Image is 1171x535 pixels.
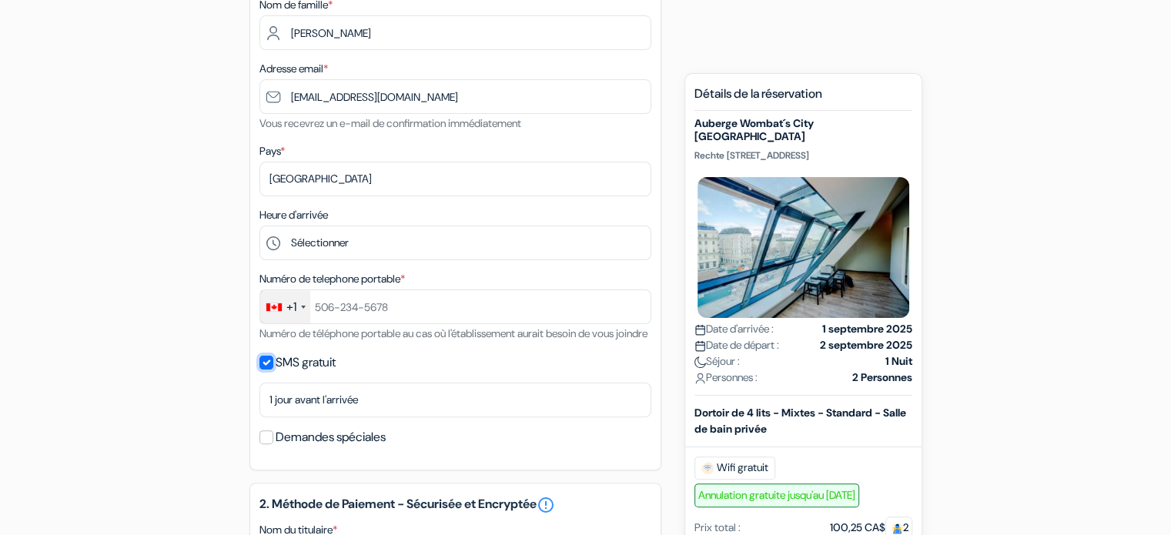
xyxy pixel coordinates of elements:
strong: 1 septembre 2025 [822,321,912,337]
label: Heure d'arrivée [259,207,328,223]
b: Dortoir de 4 lits - Mixtes - Standard - Salle de bain privée [694,406,906,436]
img: calendar.svg [694,340,706,352]
img: calendar.svg [694,324,706,336]
strong: 2 septembre 2025 [820,337,912,353]
h5: 2. Méthode de Paiement - Sécurisée et Encryptée [259,496,651,514]
span: Personnes : [694,369,758,386]
p: Rechte [STREET_ADDRESS] [694,149,912,162]
h5: Auberge Wombat´s City [GEOGRAPHIC_DATA] [694,117,912,143]
img: guest.svg [892,523,903,534]
span: Annulation gratuite jusqu'au [DATE] [694,483,859,507]
span: Séjour : [694,353,740,369]
img: user_icon.svg [694,373,706,384]
img: free_wifi.svg [701,462,714,474]
input: Entrer adresse e-mail [259,79,651,114]
a: error_outline [537,496,555,514]
img: moon.svg [694,356,706,368]
label: Adresse email [259,61,328,77]
span: Wifi gratuit [694,456,775,480]
span: Date d'arrivée : [694,321,774,337]
input: 506-234-5678 [259,289,651,324]
div: Canada: +1 [260,290,310,323]
label: Demandes spéciales [276,426,386,448]
strong: 2 Personnes [852,369,912,386]
strong: 1 Nuit [885,353,912,369]
label: Pays [259,143,285,159]
div: +1 [286,298,296,316]
label: Numéro de telephone portable [259,271,405,287]
input: Entrer le nom de famille [259,15,651,50]
label: SMS gratuit [276,352,336,373]
small: Numéro de téléphone portable au cas où l'établissement aurait besoin de vous joindre [259,326,647,340]
small: Vous recevrez un e-mail de confirmation immédiatement [259,116,521,130]
span: Date de départ : [694,337,779,353]
h5: Détails de la réservation [694,86,912,111]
